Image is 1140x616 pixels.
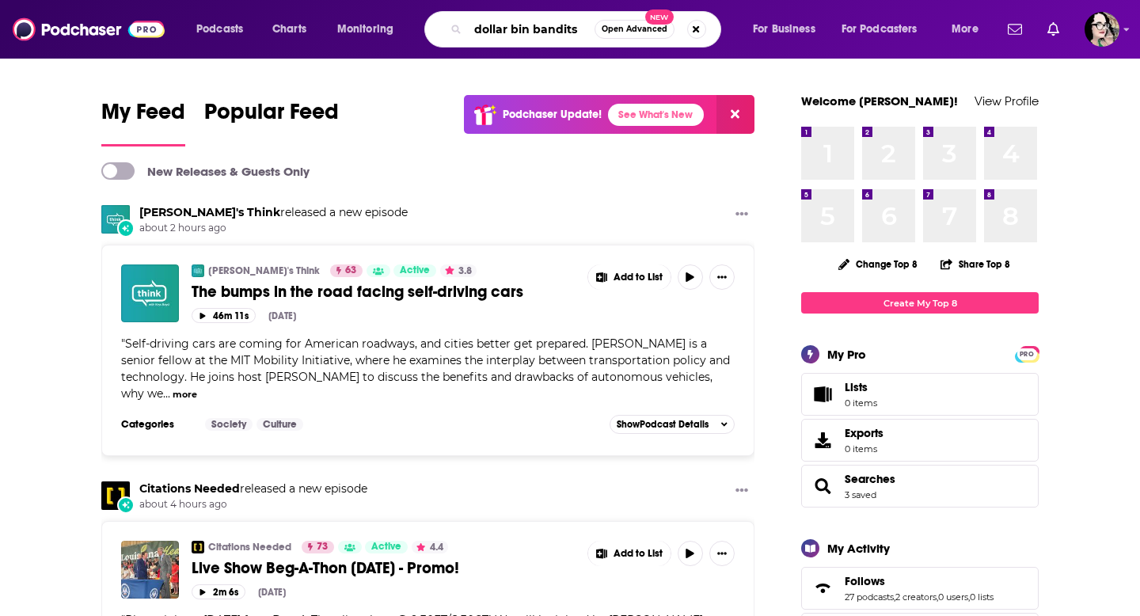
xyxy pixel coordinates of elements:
[588,264,671,290] button: Show More Button
[196,18,243,40] span: Podcasts
[845,380,877,394] span: Lists
[895,591,937,603] a: 2 creators
[827,347,866,362] div: My Pro
[845,426,883,440] span: Exports
[970,591,994,603] a: 0 lists
[729,481,754,501] button: Show More Button
[952,18,978,40] span: More
[845,489,876,500] a: 3 saved
[807,577,838,599] a: Follows
[709,264,735,290] button: Show More Button
[975,93,1039,108] a: View Profile
[1017,348,1036,359] a: PRO
[801,419,1039,462] a: Exports
[173,388,197,401] button: more
[117,496,135,514] div: New Episode
[326,17,414,42] button: open menu
[503,108,602,121] p: Podchaser Update!
[139,205,408,220] h3: released a new episode
[1085,12,1119,47] button: Show profile menu
[1041,16,1066,43] a: Show notifications dropdown
[208,541,291,553] a: Citations Needed
[163,386,170,401] span: ...
[645,10,674,25] span: New
[139,205,280,219] a: KERA's Think
[192,282,523,302] span: The bumps in the road facing self-driving cars
[614,272,663,283] span: Add to List
[205,418,253,431] a: Society
[101,162,310,180] a: New Releases & Guests Only
[1001,16,1028,43] a: Show notifications dropdown
[192,264,204,277] img: KERA's Think
[121,541,179,599] img: Live Show Beg-A-Thon Monday 10/13 - Promo!
[937,591,938,603] span: ,
[845,574,994,588] a: Follows
[121,337,730,401] span: Self-driving cars are coming for American roadways, and cities better get prepared. [PERSON_NAME]...
[468,17,595,42] input: Search podcasts, credits, & more...
[192,584,245,599] button: 2m 6s
[139,481,367,496] h3: released a new episode
[801,292,1039,314] a: Create My Top 8
[753,18,815,40] span: For Business
[827,541,890,556] div: My Activity
[13,14,165,44] img: Podchaser - Follow, Share and Rate Podcasts
[192,558,459,578] span: Live Show Beg-A-Thon [DATE] - Promo!
[617,419,709,430] span: Show Podcast Details
[101,481,130,510] img: Citations Needed
[101,98,185,135] span: My Feed
[709,541,735,566] button: Show More Button
[807,475,838,497] a: Searches
[829,254,927,274] button: Change Top 8
[185,17,264,42] button: open menu
[121,264,179,322] img: The bumps in the road facing self-driving cars
[330,264,363,277] a: 63
[117,219,135,237] div: New Episode
[845,574,885,588] span: Follows
[204,98,339,146] a: Popular Feed
[302,541,334,553] a: 73
[801,373,1039,416] a: Lists
[588,541,671,566] button: Show More Button
[393,264,436,277] a: Active
[845,591,894,603] a: 27 podcasts
[192,308,256,323] button: 46m 11s
[412,541,448,553] button: 4.4
[595,20,674,39] button: Open AdvancedNew
[938,591,968,603] a: 0 users
[101,205,130,234] img: KERA's Think
[272,18,306,40] span: Charts
[845,472,895,486] a: Searches
[204,98,339,135] span: Popular Feed
[801,567,1039,610] span: Follows
[842,18,918,40] span: For Podcasters
[192,541,204,553] img: Citations Needed
[807,383,838,405] span: Lists
[317,539,328,555] span: 73
[1085,12,1119,47] span: Logged in as kdaneman
[440,264,477,277] button: 3.8
[121,418,192,431] h3: Categories
[831,17,940,42] button: open menu
[258,587,286,598] div: [DATE]
[614,548,663,560] span: Add to List
[807,429,838,451] span: Exports
[262,17,316,42] a: Charts
[968,591,970,603] span: ,
[729,205,754,225] button: Show More Button
[121,337,730,401] span: "
[940,249,1011,279] button: Share Top 8
[894,591,895,603] span: ,
[602,25,667,33] span: Open Advanced
[208,264,320,277] a: [PERSON_NAME]'s Think
[439,11,736,48] div: Search podcasts, credits, & more...
[1085,12,1119,47] img: User Profile
[845,380,868,394] span: Lists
